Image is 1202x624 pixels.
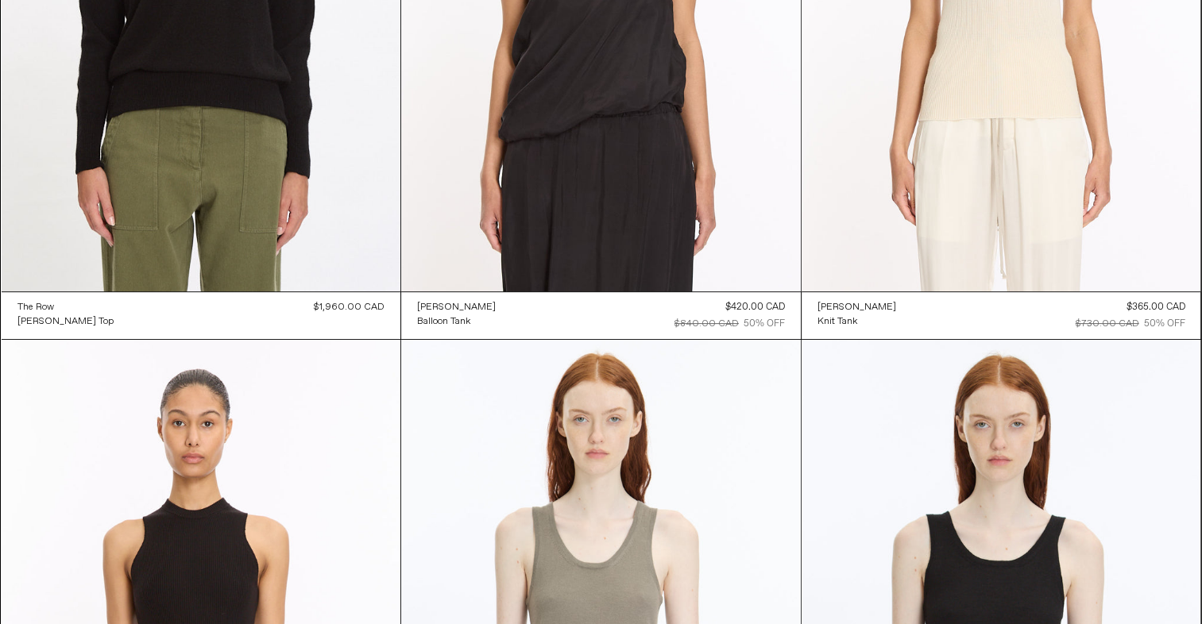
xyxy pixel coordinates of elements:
[314,300,385,314] div: $1,960.00 CAD
[725,300,785,314] div: $420.00 CAD
[674,317,739,331] div: $840.00 CAD
[1126,300,1185,314] div: $365.00 CAD
[417,300,496,314] a: [PERSON_NAME]
[1143,317,1185,331] div: 50% OFF
[17,300,114,314] a: The Row
[817,314,896,329] a: Knit Tank
[744,317,785,331] div: 50% OFF
[817,315,857,329] div: Knit Tank
[17,314,114,329] a: [PERSON_NAME] Top
[817,301,896,314] div: [PERSON_NAME]
[417,301,496,314] div: [PERSON_NAME]
[817,300,896,314] a: [PERSON_NAME]
[417,315,470,329] div: Balloon Tank
[1075,317,1138,331] div: $730.00 CAD
[417,314,496,329] a: Balloon Tank
[17,301,54,314] div: The Row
